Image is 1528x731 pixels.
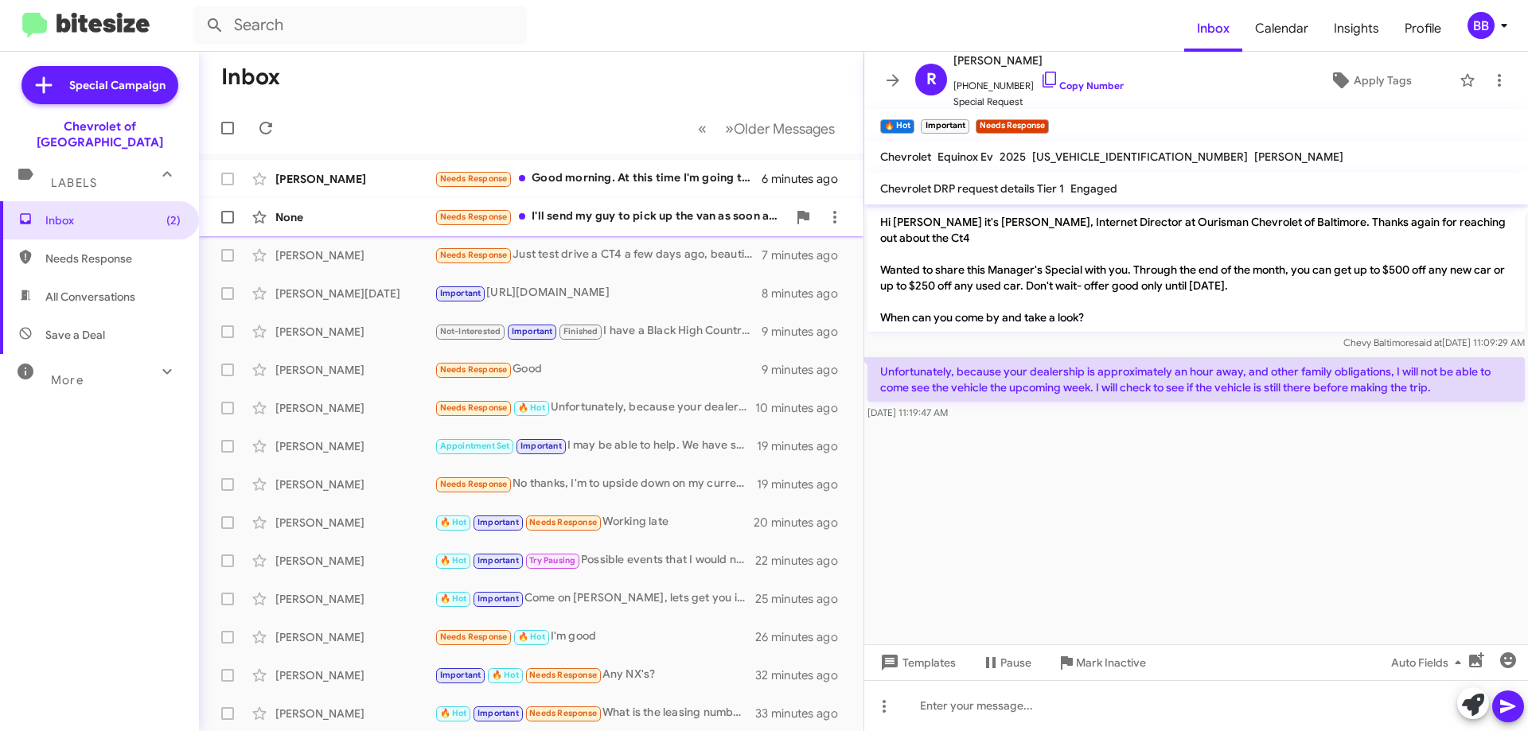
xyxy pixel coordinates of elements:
[518,632,545,642] span: 🔥 Hot
[1354,66,1412,95] span: Apply Tags
[440,708,467,718] span: 🔥 Hot
[725,119,734,138] span: »
[435,589,755,608] div: Come on [PERSON_NAME], lets get you into that ZR2. Have any other dealers given you what you want...
[926,67,937,92] span: R
[45,251,181,266] span: Needs Response
[45,212,181,228] span: Inbox
[1468,12,1495,39] div: BB
[1040,80,1124,91] a: Copy Number
[275,286,435,301] div: [PERSON_NAME][DATE]
[921,119,969,134] small: Important
[969,648,1044,677] button: Pause
[518,402,545,413] span: 🔥 Hot
[953,70,1124,94] span: [PHONE_NUMBER]
[275,209,435,225] div: None
[1288,66,1452,95] button: Apply Tags
[435,360,762,379] div: Good
[976,119,1049,134] small: Needs Response
[275,476,435,492] div: [PERSON_NAME]
[435,551,755,570] div: Possible events that I would need to be present for
[1000,150,1026,164] span: 2025
[1321,6,1392,52] a: Insights
[757,476,851,492] div: 19 minutes ago
[1254,150,1343,164] span: [PERSON_NAME]
[435,169,762,188] div: Good morning. At this time I'm going to wait a bit. I'm looking to see where the interest rates w...
[755,400,851,416] div: 10 minutes ago
[477,593,519,604] span: Important
[435,399,755,417] div: Unfortunately, because your dealership is approximately an hour away, and other family obligation...
[1184,6,1242,52] a: Inbox
[275,667,435,683] div: [PERSON_NAME]
[435,284,762,302] div: [URL][DOMAIN_NAME]
[440,479,508,489] span: Needs Response
[435,208,787,226] div: I'll send my guy to pick up the van as soon as you tell me it's ready to go
[440,250,508,260] span: Needs Response
[1391,648,1468,677] span: Auto Fields
[435,666,755,684] div: Any NX's?
[867,208,1525,332] p: Hi [PERSON_NAME] it's [PERSON_NAME], Internet Director at Ourisman Chevrolet of Baltimore. Thanks...
[440,326,501,336] span: Not-Interested
[1032,150,1248,164] span: [US_VEHICLE_IDENTIFICATION_NUMBER]
[762,286,851,301] div: 8 minutes ago
[440,173,508,184] span: Needs Response
[440,593,467,604] span: 🔥 Hot
[69,77,166,93] span: Special Campaign
[440,364,508,375] span: Needs Response
[440,555,467,566] span: 🔥 Hot
[440,212,508,222] span: Needs Response
[440,441,510,451] span: Appointment Set
[953,51,1124,70] span: [PERSON_NAME]
[755,591,851,607] div: 25 minutes ago
[762,324,851,340] div: 9 minutes ago
[937,150,993,164] span: Equinox Ev
[762,247,851,263] div: 7 minutes ago
[477,555,519,566] span: Important
[45,289,135,305] span: All Conversations
[755,667,851,683] div: 32 minutes ago
[757,438,851,454] div: 19 minutes ago
[1044,648,1159,677] button: Mark Inactive
[1392,6,1454,52] a: Profile
[1343,336,1525,348] span: Chevy Baltimore [DATE] 11:09:29 AM
[880,181,1064,196] span: Chevrolet DRP request details Tier 1
[51,373,84,387] span: More
[51,176,97,190] span: Labels
[492,670,519,680] span: 🔥 Hot
[275,706,435,721] div: [PERSON_NAME]
[877,648,956,677] span: Templates
[440,402,508,413] span: Needs Response
[1454,12,1510,39] button: BB
[867,357,1525,402] p: Unfortunately, because your dealership is approximately an hour away, and other family obligation...
[435,246,762,264] div: Just test drive a CT4 a few days ago, beautiful car, just too small
[1414,336,1442,348] span: said at
[688,112,716,145] button: Previous
[435,437,757,455] div: I may be able to help. We have some low priced SUV's. I see the last time you were here you were ...
[435,322,762,340] div: I have a Black High Country without a sunroof I can do 59K with.
[275,171,435,187] div: [PERSON_NAME]
[440,517,467,527] span: 🔥 Hot
[477,708,519,718] span: Important
[275,629,435,645] div: [PERSON_NAME]
[435,513,755,531] div: Working late
[193,6,527,45] input: Search
[166,212,181,228] span: (2)
[512,326,553,336] span: Important
[563,326,598,336] span: Finished
[440,632,508,642] span: Needs Response
[698,119,707,138] span: «
[435,628,755,646] div: I'm good
[520,441,562,451] span: Important
[529,708,597,718] span: Needs Response
[477,517,519,527] span: Important
[221,64,280,90] h1: Inbox
[275,553,435,569] div: [PERSON_NAME]
[755,515,851,531] div: 20 minutes ago
[275,400,435,416] div: [PERSON_NAME]
[1070,181,1117,196] span: Engaged
[435,704,755,722] div: What is the leasing numbers for 10k miles for 24 months
[755,706,851,721] div: 33 minutes ago
[1378,648,1480,677] button: Auto Fields
[880,150,931,164] span: Chevrolet
[275,591,435,607] div: [PERSON_NAME]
